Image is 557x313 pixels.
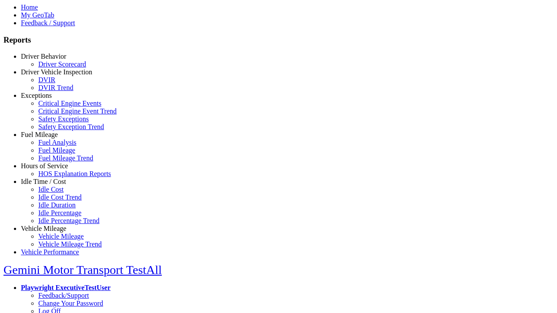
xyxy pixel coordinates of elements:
[21,225,66,232] a: Vehicle Mileage
[21,19,75,27] a: Feedback / Support
[21,68,92,76] a: Driver Vehicle Inspection
[38,123,104,130] a: Safety Exception Trend
[38,209,81,216] a: Idle Percentage
[38,300,103,307] a: Change Your Password
[38,84,73,91] a: DVIR Trend
[38,154,93,162] a: Fuel Mileage Trend
[38,147,75,154] a: Fuel Mileage
[38,186,64,193] a: Idle Cost
[3,263,162,276] a: Gemini Motor Transport TestAll
[38,233,84,240] a: Vehicle Mileage
[21,11,54,19] a: My GeoTab
[21,162,68,170] a: Hours of Service
[3,35,554,45] h3: Reports
[21,248,79,256] a: Vehicle Performance
[38,292,89,299] a: Feedback/Support
[38,201,76,209] a: Idle Duration
[38,60,86,68] a: Driver Scorecard
[38,240,102,248] a: Vehicle Mileage Trend
[21,284,111,291] a: Playwright ExecutiveTestUser
[21,53,66,60] a: Driver Behavior
[38,170,111,177] a: HOS Explanation Reports
[38,76,55,83] a: DVIR
[21,3,38,11] a: Home
[21,92,52,99] a: Exceptions
[38,217,99,224] a: Idle Percentage Trend
[21,131,58,138] a: Fuel Mileage
[38,107,117,115] a: Critical Engine Event Trend
[21,178,66,185] a: Idle Time / Cost
[38,115,89,123] a: Safety Exceptions
[38,193,82,201] a: Idle Cost Trend
[38,100,101,107] a: Critical Engine Events
[38,139,77,146] a: Fuel Analysis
